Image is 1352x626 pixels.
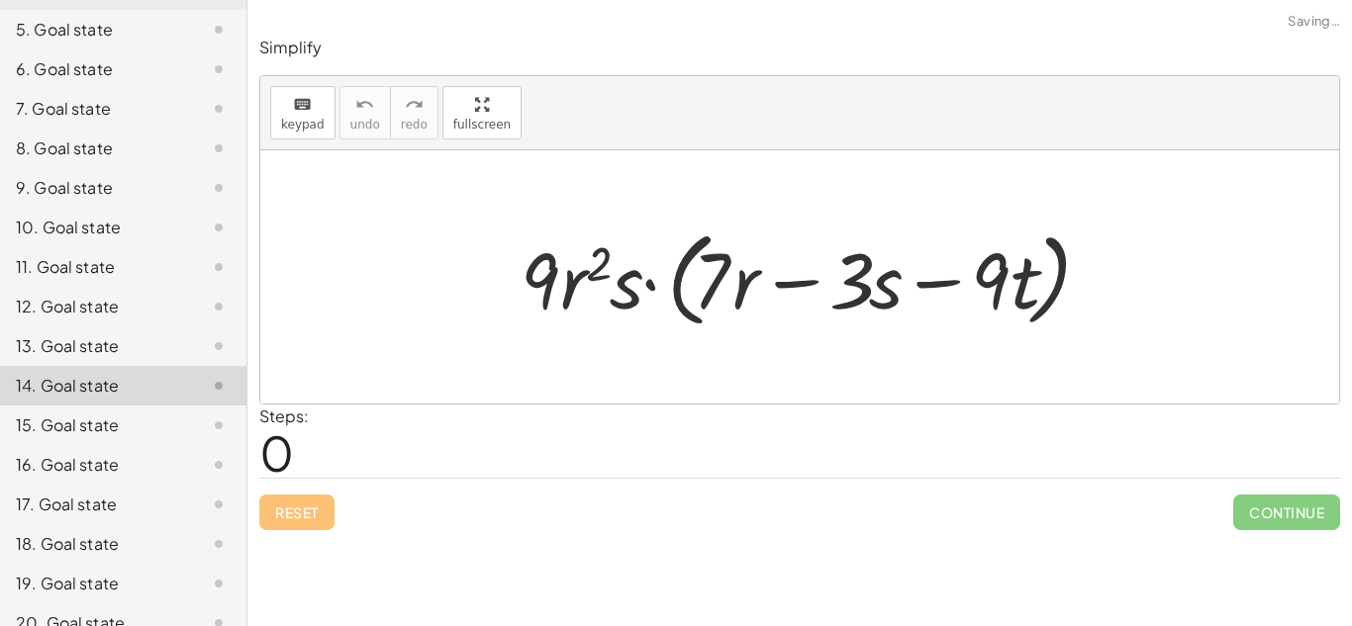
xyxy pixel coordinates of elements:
[293,93,312,117] i: keyboard
[390,86,438,139] button: redoredo
[207,255,231,279] i: Task not started.
[207,453,231,477] i: Task not started.
[207,216,231,239] i: Task not started.
[16,492,175,516] div: 17. Goal state
[339,86,391,139] button: undoundo
[16,295,175,318] div: 12. Goal state
[16,57,175,81] div: 6. Goal state
[16,136,175,160] div: 8. Goal state
[207,413,231,437] i: Task not started.
[207,374,231,398] i: Task not started.
[207,176,231,200] i: Task not started.
[16,216,175,239] div: 10. Goal state
[401,118,428,132] span: redo
[405,93,424,117] i: redo
[207,295,231,318] i: Task not started.
[207,18,231,42] i: Task not started.
[1288,12,1340,32] span: Saving…
[259,422,294,483] span: 0
[16,97,175,121] div: 7. Goal state
[16,334,175,358] div: 13. Goal state
[207,334,231,358] i: Task not started.
[259,405,309,426] label: Steps:
[453,118,511,132] span: fullscreen
[16,176,175,200] div: 9. Goal state
[207,57,231,81] i: Task not started.
[442,86,522,139] button: fullscreen
[16,572,175,595] div: 19. Goal state
[207,492,231,516] i: Task not started.
[16,413,175,437] div: 15. Goal state
[259,37,1340,59] p: Simplify
[16,18,175,42] div: 5. Goal state
[270,86,336,139] button: keyboardkeypad
[350,118,380,132] span: undo
[207,97,231,121] i: Task not started.
[207,532,231,556] i: Task not started.
[16,532,175,556] div: 18. Goal state
[355,93,374,117] i: undo
[207,136,231,160] i: Task not started.
[281,118,325,132] span: keypad
[16,374,175,398] div: 14. Goal state
[207,572,231,595] i: Task not started.
[16,453,175,477] div: 16. Goal state
[16,255,175,279] div: 11. Goal state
